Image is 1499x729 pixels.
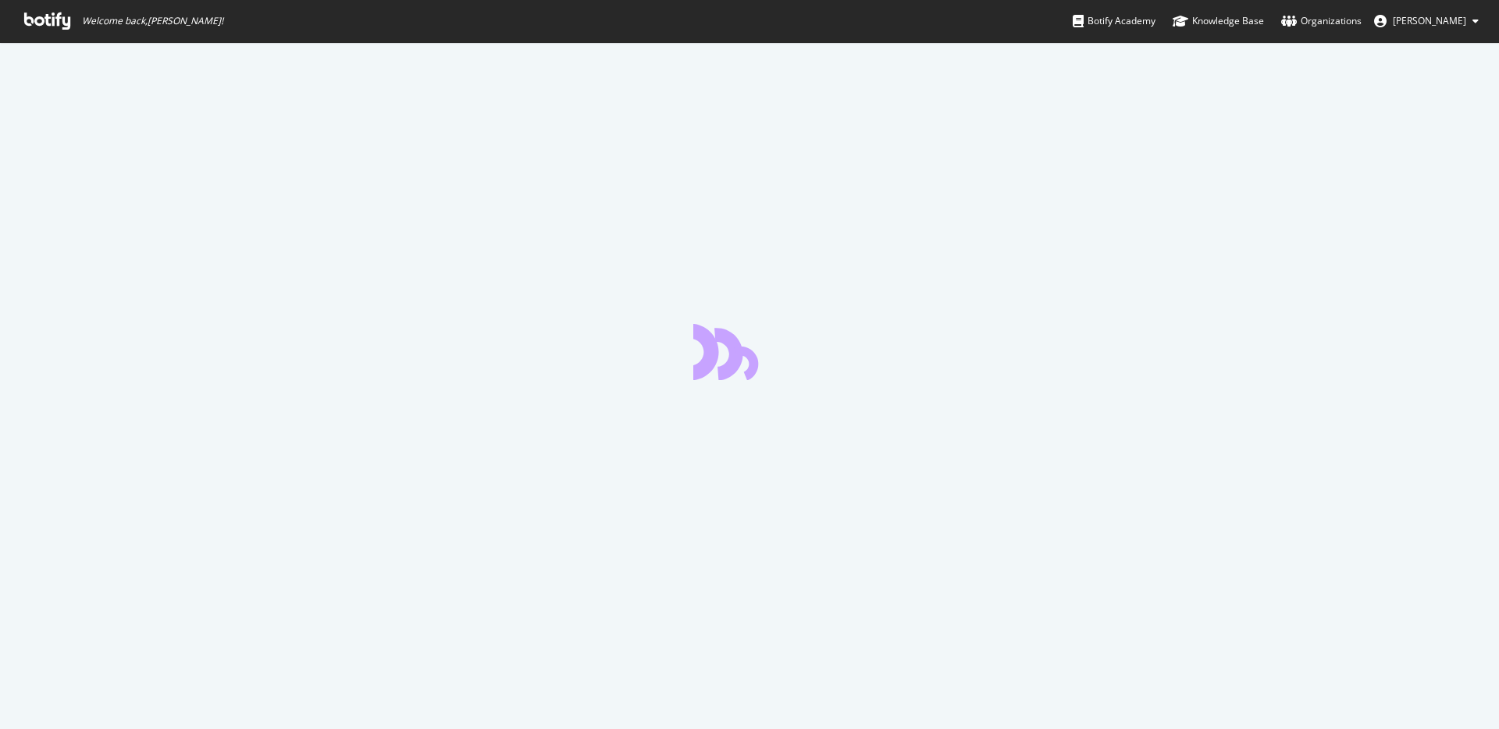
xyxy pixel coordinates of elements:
button: [PERSON_NAME] [1362,9,1491,34]
span: Justin Grossbard [1393,14,1466,27]
span: Welcome back, [PERSON_NAME] ! [82,15,223,27]
div: Botify Academy [1073,13,1155,29]
div: Organizations [1281,13,1362,29]
div: Knowledge Base [1173,13,1264,29]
